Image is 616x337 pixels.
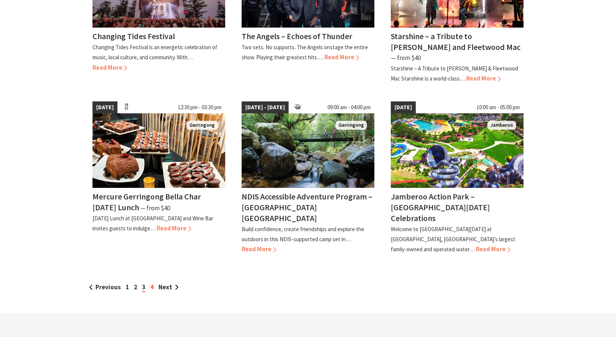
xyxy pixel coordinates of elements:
[336,121,367,130] span: Gerringong
[242,101,374,255] a: [DATE] - [DATE] 09:00 am - 04:00 pm People admiring the forest along the Lyre Bird Walk in Minnam...
[391,113,524,188] img: Jamberoo Action Park Kiama NSW
[391,101,524,255] a: [DATE] 10:00 am - 05:00 pm Jamberoo Action Park Kiama NSW Jamberoo Jamberoo Action Park – [GEOGRA...
[92,191,201,212] h4: Mercure Gerringong Bella Char [DATE] Lunch
[92,63,127,72] span: Read More
[92,113,225,188] img: Christmas Day Lunch Buffet at Bella Char
[242,245,276,253] span: Read More
[473,101,524,113] span: 10:00 am - 05:00 pm
[92,101,117,113] span: [DATE]
[134,283,137,291] a: 2
[391,31,521,52] h4: Starshine – a Tribute to [PERSON_NAME] and Fleetwood Mac
[157,224,191,232] span: Read More
[242,191,373,223] h4: NDIS Accessible Adventure Program – [GEOGRAPHIC_DATA] [GEOGRAPHIC_DATA]
[89,283,121,291] a: Previous
[242,31,352,41] h4: The Angels – Echoes of Thunder
[324,101,374,113] span: 09:00 am - 04:00 pm
[324,53,359,61] span: Read More
[391,101,416,113] span: [DATE]
[174,101,225,113] span: 12:30 pm - 03:30 pm
[391,65,518,82] p: Starshine – A Tribute to [PERSON_NAME] & Fleetwood Mac Starshine is a world-class…
[158,283,179,291] a: Next
[391,191,490,223] h4: Jamberoo Action Park – [GEOGRAPHIC_DATA][DATE] Celebrations
[242,226,364,243] p: Build confidence, create friendships and explore the outdoors in this NDIS-supported camp set in…
[140,204,170,212] span: ⁠— from $40
[391,226,515,253] p: Welcome to [GEOGRAPHIC_DATA][DATE] at [GEOGRAPHIC_DATA], [GEOGRAPHIC_DATA]’s largest family-owned...
[92,215,213,232] p: [DATE] Lunch at [GEOGRAPHIC_DATA] and Wine Bar invites guests to indulge…
[242,101,289,113] span: [DATE] - [DATE]
[242,44,368,61] p: Two sets. No supports. The Angels onstage the entire show. Playing their greatest hits….
[186,121,218,130] span: Gerringong
[487,121,516,130] span: Jamberoo
[466,74,501,82] span: Read More
[476,245,510,253] span: Read More
[92,44,217,61] p: Changing Tides Festival is an energetic celebration of music, local culture, and community. With…
[92,31,175,41] h4: Changing Tides Festival
[391,54,421,62] span: ⁠— from $40
[142,283,145,292] span: 3
[150,283,154,291] a: 4
[242,113,374,188] img: People admiring the forest along the Lyre Bird Walk in Minnamurra Rainforest
[92,101,225,255] a: [DATE] 12:30 pm - 03:30 pm Christmas Day Lunch Buffet at Bella Char Gerringong Mercure Gerringong...
[126,283,129,291] a: 1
